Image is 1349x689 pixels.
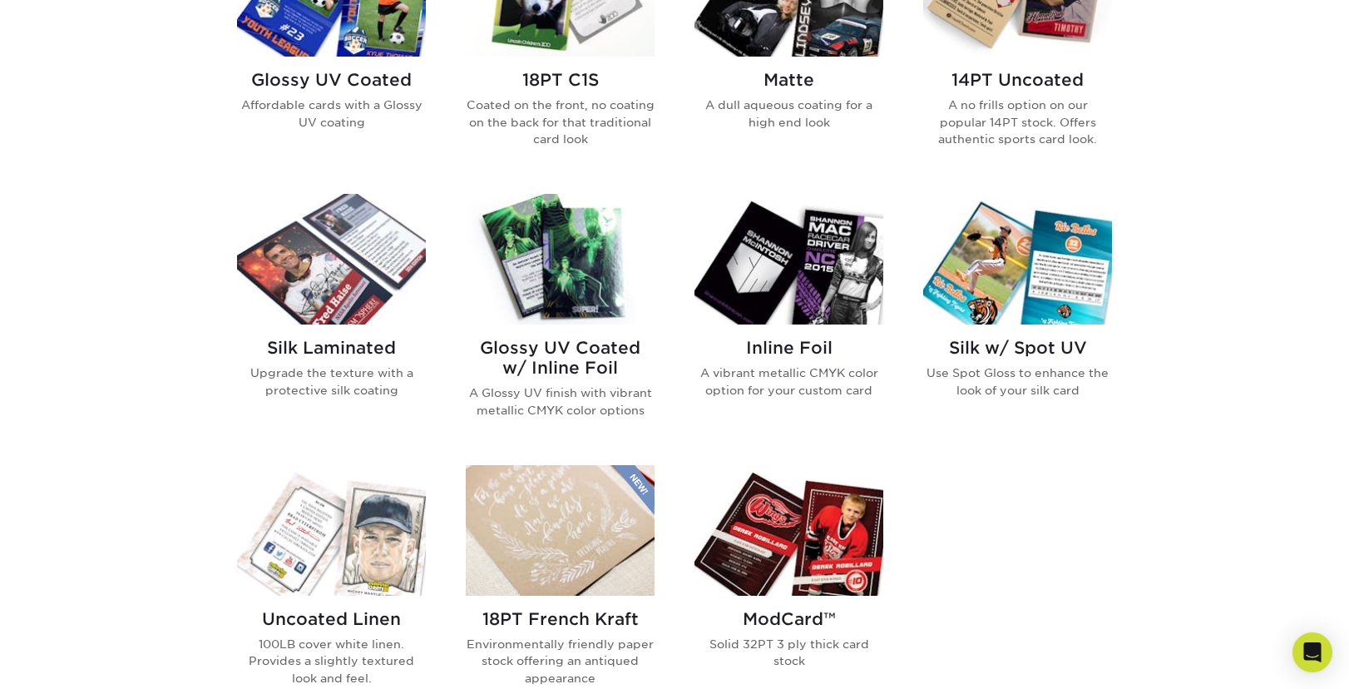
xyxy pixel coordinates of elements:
[923,338,1112,358] h2: Silk w/ Spot UV
[923,364,1112,399] p: Use Spot Gloss to enhance the look of your silk card
[694,97,883,131] p: A dull aqueous coating for a high end look
[237,97,426,131] p: Affordable cards with a Glossy UV coating
[466,194,655,445] a: Glossy UV Coated w/ Inline Foil Trading Cards Glossy UV Coated w/ Inline Foil A Glossy UV finish ...
[237,338,426,358] h2: Silk Laminated
[923,70,1112,90] h2: 14PT Uncoated
[923,97,1112,147] p: A no frills option on our popular 14PT stock. Offers authentic sports card look.
[923,194,1112,325] img: Silk w/ Spot UV Trading Cards
[923,194,1112,445] a: Silk w/ Spot UV Trading Cards Silk w/ Spot UV Use Spot Gloss to enhance the look of your silk card
[466,384,655,419] p: A Glossy UV finish with vibrant metallic CMYK color options
[237,465,426,596] img: Uncoated Linen Trading Cards
[466,636,655,687] p: Environmentally friendly paper stock offering an antiqued appearance
[466,97,655,147] p: Coated on the front, no coating on the back for that traditional card look
[694,609,883,629] h2: ModCard™
[237,194,426,325] img: Silk Laminated Trading Cards
[466,70,655,90] h2: 18PT C1S
[237,70,426,90] h2: Glossy UV Coated
[613,465,655,515] img: New Product
[237,636,426,687] p: 100LB cover white linen. Provides a slightly textured look and feel.
[694,465,883,596] img: ModCard™ Trading Cards
[694,194,883,325] img: Inline Foil Trading Cards
[237,364,426,399] p: Upgrade the texture with a protective silk coating
[237,194,426,445] a: Silk Laminated Trading Cards Silk Laminated Upgrade the texture with a protective silk coating
[466,465,655,596] img: 18PT French Kraft Trading Cards
[694,636,883,670] p: Solid 32PT 3 ply thick card stock
[466,609,655,629] h2: 18PT French Kraft
[694,194,883,445] a: Inline Foil Trading Cards Inline Foil A vibrant metallic CMYK color option for your custom card
[694,338,883,358] h2: Inline Foil
[237,609,426,629] h2: Uncoated Linen
[1292,632,1332,672] div: Open Intercom Messenger
[694,364,883,399] p: A vibrant metallic CMYK color option for your custom card
[466,338,655,378] h2: Glossy UV Coated w/ Inline Foil
[694,70,883,90] h2: Matte
[466,194,655,325] img: Glossy UV Coated w/ Inline Foil Trading Cards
